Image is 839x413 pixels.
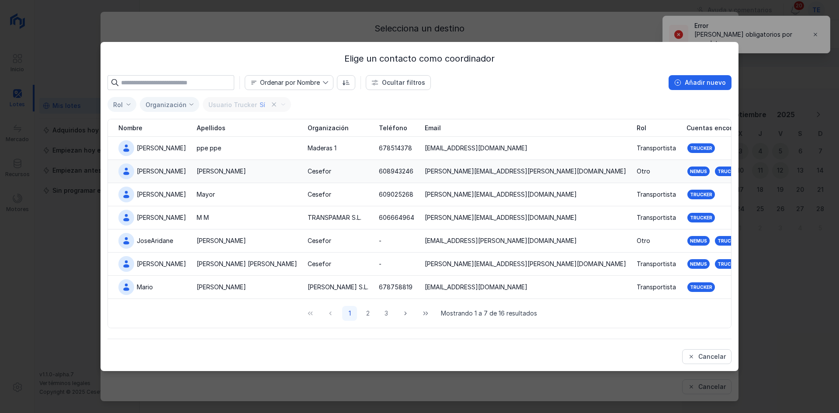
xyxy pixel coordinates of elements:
span: Rol [637,124,646,132]
div: Nemus [690,168,707,174]
div: TRANSPAMAR S.L. [308,213,361,222]
span: Nombre [118,124,142,132]
div: [PERSON_NAME] [137,260,186,268]
div: 678514378 [379,144,412,153]
div: M M [197,213,209,222]
div: [PERSON_NAME][EMAIL_ADDRESS][PERSON_NAME][DOMAIN_NAME] [425,260,626,268]
div: - [379,260,381,268]
div: ppe ppe [197,144,221,153]
div: Cesefor [308,167,331,176]
div: [PERSON_NAME] [137,144,186,153]
div: [PERSON_NAME] [137,190,186,199]
div: Maderas 1 [308,144,336,153]
div: Otro [637,236,650,245]
div: Cancelar [698,352,726,361]
div: Trucker [718,168,740,174]
span: Seleccionar [108,97,125,112]
div: [EMAIL_ADDRESS][DOMAIN_NAME] [425,144,527,153]
div: [PERSON_NAME] [PERSON_NAME] [197,260,297,268]
div: [PERSON_NAME] [197,167,246,176]
div: Trucker [690,215,712,221]
div: [EMAIL_ADDRESS][DOMAIN_NAME] [425,283,527,292]
div: Mayor [197,190,215,199]
div: Nemus [690,261,707,267]
div: Añadir nuevo [685,78,726,87]
div: Cesefor [308,236,331,245]
div: 608943246 [379,167,413,176]
div: Transportista [637,144,676,153]
span: Cuentas encontradas [686,124,754,132]
div: Trucker [690,191,712,198]
div: Trucker [718,238,740,244]
div: Transportista [637,190,676,199]
span: Mostrando 1 a 7 de 16 resultados [441,309,537,318]
button: Ocultar filtros [366,75,431,90]
div: [PERSON_NAME] S.L. [308,283,368,292]
div: Transportista [637,260,676,268]
div: Trucker [718,261,740,267]
div: [EMAIL_ADDRESS][PERSON_NAME][DOMAIN_NAME] [425,236,577,245]
div: Ocultar filtros [382,78,425,87]
div: 678758819 [379,283,413,292]
div: [PERSON_NAME] [137,213,186,222]
span: Email [425,124,441,132]
span: Apellidos [197,124,225,132]
div: [PERSON_NAME] [197,283,246,292]
div: Transportista [637,283,676,292]
div: Otro [637,167,650,176]
div: Trucker [690,145,712,151]
div: 606664964 [379,213,414,222]
div: [PERSON_NAME] [137,167,186,176]
div: Nemus [690,238,707,244]
button: Page 1 [342,306,357,321]
button: Page 2 [361,306,375,321]
div: Elige un contacto como coordinador [107,52,732,65]
div: [PERSON_NAME][EMAIL_ADDRESS][DOMAIN_NAME] [425,213,577,222]
button: Last Page [417,306,434,321]
button: Cancelar [682,349,732,364]
div: [PERSON_NAME] [197,236,246,245]
div: Trucker [690,284,712,290]
div: 609025268 [379,190,413,199]
div: Mario [137,283,153,292]
div: Ordenar por Nombre [260,80,320,86]
button: Añadir nuevo [669,75,732,90]
div: Cesefor [308,190,331,199]
div: [PERSON_NAME][EMAIL_ADDRESS][DOMAIN_NAME] [425,190,577,199]
span: Nombre [245,76,322,90]
div: Organización [146,101,187,108]
div: - [379,236,381,245]
div: JoseAridane [137,236,173,245]
div: Rol [113,101,123,108]
span: Organización [308,124,349,132]
div: [PERSON_NAME][EMAIL_ADDRESS][PERSON_NAME][DOMAIN_NAME] [425,167,626,176]
span: Teléfono [379,124,407,132]
div: Transportista [637,213,676,222]
button: Page 3 [379,306,394,321]
button: Next Page [397,306,414,321]
div: Cesefor [308,260,331,268]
